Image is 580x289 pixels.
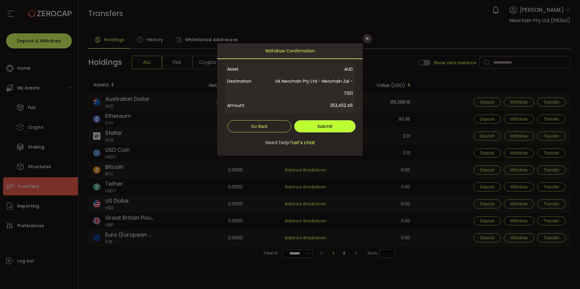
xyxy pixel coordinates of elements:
[227,63,266,75] span: Asset
[266,63,353,75] span: AUD
[294,120,356,132] button: Submit
[265,43,315,58] span: Withdraw Confirmation
[266,75,353,99] span: VA Neochain Pty Ltd - Neochain Zai - 7301
[251,124,268,129] span: Go Back
[292,139,315,146] span: Let's chat
[317,123,332,129] span: Submit
[228,120,291,132] button: Go Back
[363,34,372,43] button: Close
[217,43,363,156] div: dialog
[227,75,266,99] span: Destination
[227,99,266,111] span: Amount
[550,260,580,289] iframe: Chat Widget
[265,139,292,146] span: Need help?
[266,99,353,111] span: 253,452.46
